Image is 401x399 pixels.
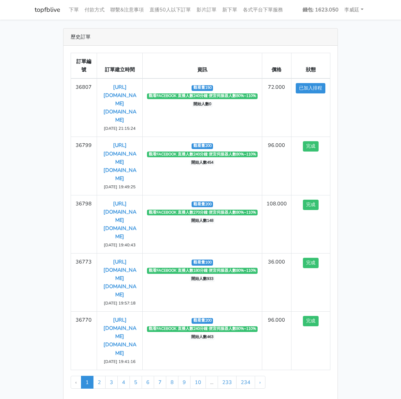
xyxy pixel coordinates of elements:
[192,85,213,91] span: 觀看量150
[103,316,136,356] a: [URL][DOMAIN_NAME][DOMAIN_NAME]
[82,3,107,17] a: 付款方式
[262,53,291,79] th: 價格
[103,142,136,181] a: [URL][DOMAIN_NAME][DOMAIN_NAME]
[147,152,258,157] span: 觀看FACEBOOK 直播人數240分鐘 便宜伺服器人數80%~110%
[81,376,93,389] span: 1
[104,184,136,190] small: [DATE] 19:49:25
[192,318,213,324] span: 觀看量200
[105,376,118,389] a: 3
[130,376,142,389] a: 5
[291,53,330,79] th: 狀態
[71,137,97,195] td: 36799
[192,102,213,107] span: 開始人數0
[103,200,136,240] a: [URL][DOMAIN_NAME][DOMAIN_NAME]
[255,376,265,389] a: Next »
[166,376,178,389] a: 8
[303,258,319,268] button: 完成
[107,3,147,17] a: 聯繫&注意事項
[236,376,255,389] a: 234
[64,29,337,46] div: 歷史訂單
[303,6,339,13] strong: 錢包: 1623.050
[190,218,215,224] span: 開始人數148
[303,200,319,210] button: 完成
[262,137,291,195] td: 96.000
[154,376,166,389] a: 7
[194,3,219,17] a: 影片訂單
[219,3,240,17] a: 新下單
[104,126,136,131] small: [DATE] 21:15:24
[104,242,136,248] small: [DATE] 19:40:43
[192,201,213,207] span: 觀看量200
[190,160,215,165] span: 開始人數454
[103,83,136,123] a: [URL][DOMAIN_NAME][DOMAIN_NAME]
[147,93,258,99] span: 觀看FACEBOOK 直播人數240分鐘 便宜伺服器人數80%~110%
[35,3,60,17] a: topfblive
[190,276,215,282] span: 開始人數933
[104,300,136,306] small: [DATE] 19:57:18
[71,195,97,253] td: 36798
[147,326,258,332] span: 觀看FACEBOOK 直播人數240分鐘 便宜伺服器人數80%~110%
[147,210,258,215] span: 觀看FACEBOOK 直播人數270分鐘 便宜伺服器人數80%~110%
[262,195,291,253] td: 108.000
[103,258,136,298] a: [URL][DOMAIN_NAME][DOMAIN_NAME]
[66,3,82,17] a: 下單
[104,359,136,364] small: [DATE] 19:41:16
[218,376,237,389] a: 233
[71,78,97,137] td: 36807
[71,312,97,370] td: 36770
[262,254,291,312] td: 36.000
[71,53,97,79] th: 訂單編號
[262,312,291,370] td: 96.000
[192,260,213,265] span: 觀看量100
[341,3,366,17] a: 李威廷
[117,376,130,389] a: 4
[296,83,325,93] button: 已加入排程
[147,268,258,273] span: 觀看FACEBOOK 直播人數180分鐘 便宜伺服器人數80%~110%
[190,334,215,340] span: 開始人數463
[262,78,291,137] td: 72.000
[190,376,206,389] a: 10
[178,376,191,389] a: 9
[240,3,286,17] a: 各式平台下單服務
[71,376,81,389] li: « Previous
[142,376,154,389] a: 6
[71,254,97,312] td: 36773
[97,53,143,79] th: 訂單建立時間
[147,3,194,17] a: 直播50人以下訂單
[300,3,341,17] a: 錢包: 1623.050
[303,141,319,152] button: 完成
[93,376,106,389] a: 2
[303,316,319,326] button: 完成
[143,53,262,79] th: 資訊
[192,143,213,149] span: 觀看量200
